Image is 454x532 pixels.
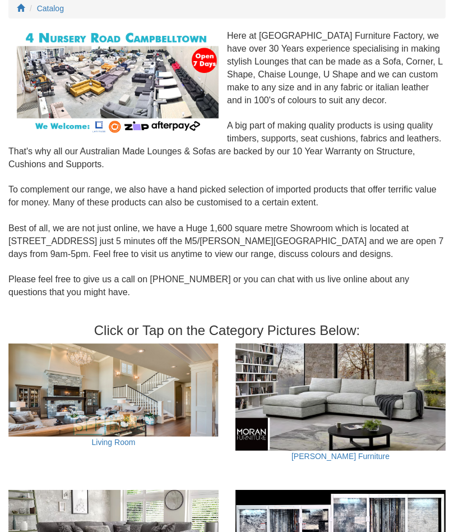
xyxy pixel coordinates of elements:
[37,4,64,13] a: Catalog
[235,343,446,450] img: Moran Furniture
[8,343,219,436] img: Living Room
[8,30,446,312] div: Here at [GEOGRAPHIC_DATA] Furniture Factory, we have over 30 Years experience specialising in mak...
[8,323,446,338] h3: Click or Tap on the Category Pictures Below:
[92,438,136,447] a: Living Room
[17,30,219,135] img: Corner Modular Lounges
[291,452,390,461] a: [PERSON_NAME] Furniture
